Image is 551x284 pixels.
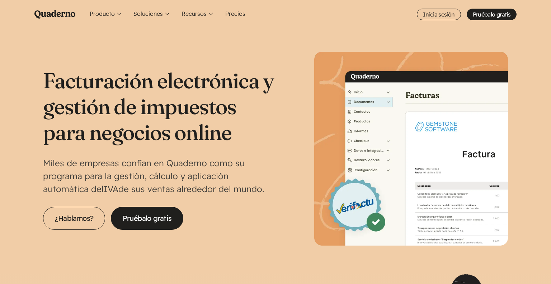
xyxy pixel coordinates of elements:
[111,207,183,230] a: Pruébalo gratis
[104,183,118,194] abbr: Impuesto sobre el Valor Añadido
[417,9,461,20] a: Inicia sesión
[43,157,275,195] p: Miles de empresas confían en Quaderno como su programa para la gestión, cálculo y aplicación auto...
[43,67,275,145] h1: Facturación electrónica y gestión de impuestos para negocios online
[43,207,105,230] a: ¿Hablamos?
[314,52,508,246] img: Interfaz de Quaderno mostrando la página Factura con el distintivo Verifactu
[467,9,517,20] a: Pruébalo gratis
